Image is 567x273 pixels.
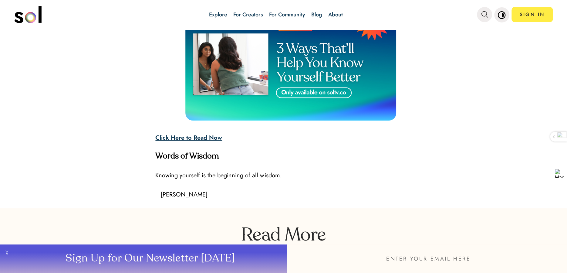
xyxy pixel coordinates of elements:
[311,11,322,19] a: Blog
[328,11,343,19] a: About
[155,190,208,199] span: —[PERSON_NAME]
[155,152,219,160] strong: Words of Wisdom
[269,11,305,19] a: For Community
[209,11,227,19] a: Explore
[287,244,567,273] input: ENTER YOUR EMAIL HERE
[14,4,553,25] nav: main navigation
[155,171,282,180] span: Knowing yourself is the beginning of all wisdom.
[511,7,553,22] a: SIGN IN
[12,244,287,273] button: Sign Up for Our Newsletter [DATE]
[155,133,222,142] a: Click Here to Read Now
[14,6,42,23] img: logo
[185,2,396,121] img: 1753978094281-3%20Ways%20That%E2%80%99ll%20Help%20You%20Know%20Yourself%20Better.png
[233,11,263,19] a: For Creators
